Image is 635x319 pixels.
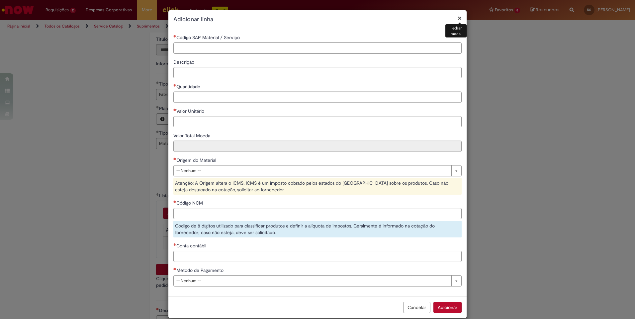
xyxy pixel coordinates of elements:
[403,302,430,313] button: Cancelar
[176,243,208,249] span: Conta contábil
[176,34,241,40] span: Código SAP Material / Serviço
[173,141,462,152] input: Valor Total Moeda
[173,200,176,203] span: Necessários
[173,42,462,54] input: Código SAP Material / Serviço
[173,92,462,103] input: Quantidade
[173,208,462,219] input: Código NCM
[173,67,462,78] input: Descrição
[445,24,467,37] div: Fechar modal
[176,276,448,286] span: -- Nenhum --
[173,133,212,139] span: Somente leitura - Valor Total Moeda
[176,267,225,273] span: Método de Pagamento
[173,108,176,111] span: Necessários
[173,251,462,262] input: Conta contábil
[173,84,176,87] span: Necessários
[173,116,462,127] input: Valor Unitário
[173,35,176,37] span: Necessários
[176,157,218,163] span: Origem do Material
[458,15,462,22] button: Fechar modal
[173,243,176,246] span: Necessários
[176,165,448,176] span: -- Nenhum --
[176,108,206,114] span: Valor Unitário
[433,302,462,313] button: Adicionar
[173,158,176,160] span: Necessários
[173,268,176,270] span: Necessários
[173,221,462,237] div: Código de 8 dígitos utilizado para classificar produtos e definir a alíquota de impostos. Geralme...
[173,59,196,65] span: Descrição
[173,178,462,195] div: Atenção: A Origem altera o ICMS. ICMS é um imposto cobrado pelos estados do [GEOGRAPHIC_DATA] sob...
[176,84,202,90] span: Quantidade
[173,15,462,24] h2: Adicionar linha
[176,200,204,206] span: Código NCM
